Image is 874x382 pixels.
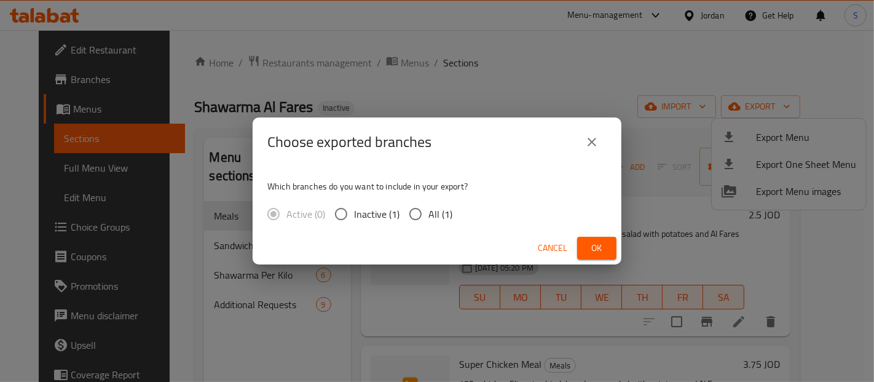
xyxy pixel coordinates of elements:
[577,127,607,157] button: close
[533,237,572,260] button: Cancel
[354,207,400,221] span: Inactive (1)
[577,237,616,260] button: Ok
[267,180,607,193] p: Which branches do you want to include in your export?
[286,207,325,221] span: Active (0)
[538,241,567,256] span: Cancel
[428,207,452,221] span: All (1)
[587,241,607,256] span: Ok
[267,132,431,152] h2: Choose exported branches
